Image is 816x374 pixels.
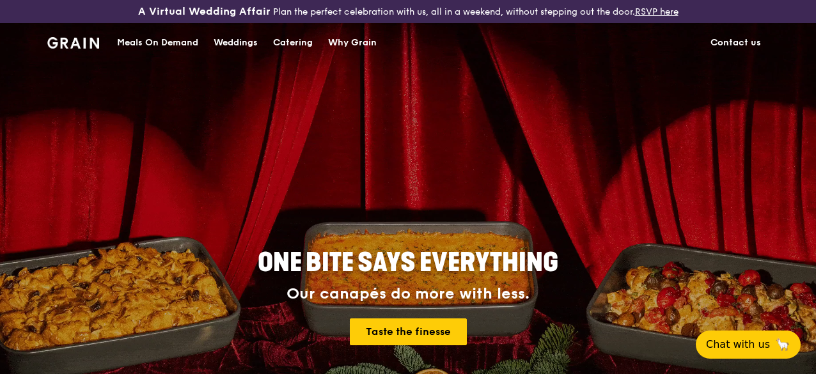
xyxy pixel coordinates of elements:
div: Why Grain [328,24,377,62]
button: Chat with us🦙 [696,331,801,359]
div: Plan the perfect celebration with us, all in a weekend, without stepping out the door. [136,5,680,18]
div: Weddings [214,24,258,62]
a: Contact us [703,24,769,62]
img: Grain [47,37,99,49]
a: Weddings [206,24,265,62]
span: 🦙 [775,337,790,352]
div: Meals On Demand [117,24,198,62]
div: Our canapés do more with less. [178,285,638,303]
a: Taste the finesse [350,318,467,345]
a: RSVP here [635,6,679,17]
span: Chat with us [706,337,770,352]
a: Why Grain [320,24,384,62]
a: GrainGrain [47,22,99,61]
a: Catering [265,24,320,62]
div: Catering [273,24,313,62]
h3: A Virtual Wedding Affair [138,5,271,18]
span: ONE BITE SAYS EVERYTHING [258,247,558,278]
